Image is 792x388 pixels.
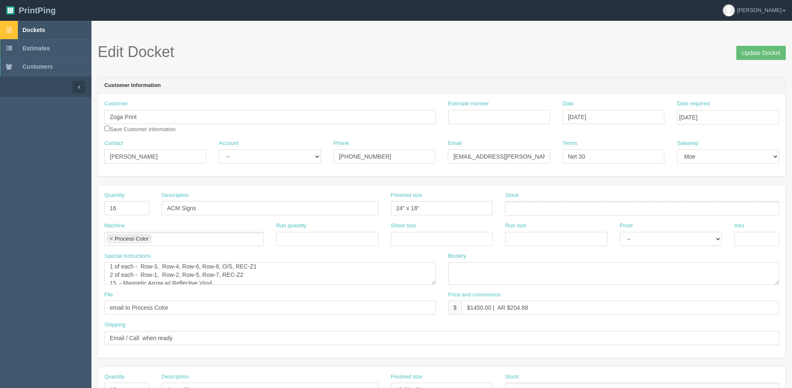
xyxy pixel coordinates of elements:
label: Proof [620,222,633,230]
label: Sheet size [391,222,416,230]
label: Quantity [104,192,124,199]
label: Finished size [391,192,422,199]
label: File [104,291,113,299]
label: Account [219,139,238,147]
img: avatar_default-7531ab5dedf162e01f1e0bb0964e6a185e93c5c22dfe317fb01d7f8cd2b1632c.jpg [723,5,735,16]
div: Process Color [115,236,149,241]
label: Description [162,373,189,381]
label: Date [563,100,574,108]
span: Customers [22,63,53,70]
span: Dockets [22,27,45,33]
label: Terms [563,139,577,147]
label: Phone [333,139,349,147]
label: Inks [734,222,744,230]
label: Date required [677,100,710,108]
label: Machine [104,222,125,230]
header: Customer Information [98,77,785,94]
label: Finished size [391,373,422,381]
textarea: PO: Process Color - Quote# 95458. ACM Signs w/ Reflective Vinyl: 1 of each - Row-3, Row-4, Row-6,... [104,262,436,285]
h1: Edit Docket [98,44,786,60]
label: Salesrep [677,139,698,147]
input: Enter customer name [104,110,436,124]
label: Email [448,139,461,147]
div: Save Customer Information [104,100,436,133]
label: Run size [505,222,526,230]
span: Estimates [22,45,50,52]
label: Description [162,192,189,199]
label: Shipping [104,321,126,329]
label: Stock [505,373,519,381]
label: Run quantity [276,222,306,230]
label: Stock [505,192,519,199]
div: $ [448,301,462,315]
label: Price and commission [448,291,501,299]
input: Update Docket [736,46,786,60]
label: Special instructions [104,252,151,260]
label: Quantity [104,373,124,381]
label: Contact [104,139,123,147]
label: Bindery [448,252,466,260]
label: Estimate number [448,100,489,108]
label: Customer [104,100,128,108]
img: logo-3e63b451c926e2ac314895c53de4908e5d424f24456219fb08d385ab2e579770.png [6,6,15,15]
